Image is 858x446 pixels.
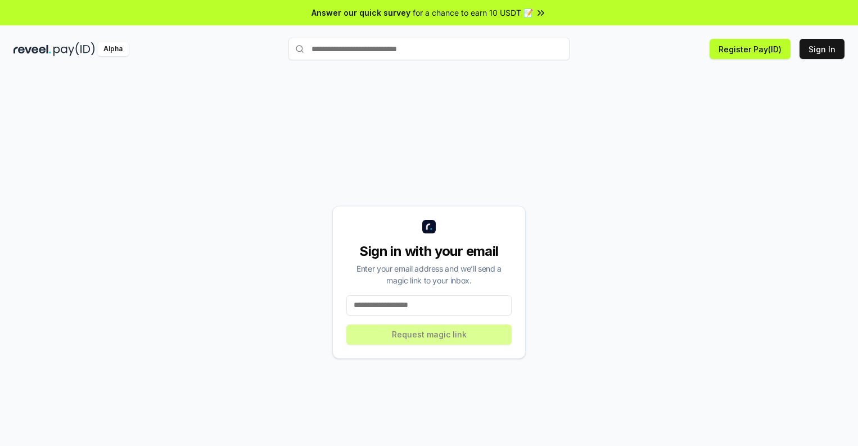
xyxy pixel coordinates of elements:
button: Register Pay(ID) [710,39,791,59]
span: for a chance to earn 10 USDT 📝 [413,7,533,19]
span: Answer our quick survey [311,7,410,19]
div: Enter your email address and we’ll send a magic link to your inbox. [346,263,512,286]
img: reveel_dark [13,42,51,56]
button: Sign In [800,39,845,59]
div: Alpha [97,42,129,56]
div: Sign in with your email [346,242,512,260]
img: logo_small [422,220,436,233]
img: pay_id [53,42,95,56]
